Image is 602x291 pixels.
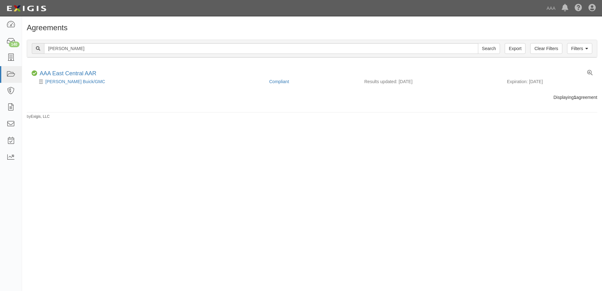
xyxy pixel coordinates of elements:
[587,70,593,76] a: View results summary
[31,71,37,76] i: Compliant
[530,43,562,54] a: Clear Filters
[574,95,576,100] b: 1
[22,94,602,100] div: Displaying agreement
[9,42,20,47] div: 140
[575,4,582,12] i: Help Center - Complianz
[31,78,264,85] div: Rick Weaver Buick/GMC
[505,43,525,54] a: Export
[269,79,289,84] a: Compliant
[44,43,478,54] input: Search
[27,114,50,119] small: by
[31,114,50,119] a: Exigis, LLC
[543,2,559,14] a: AAA
[40,70,96,77] a: AAA East Central AAR
[478,43,500,54] input: Search
[364,78,497,85] div: Results updated: [DATE]
[507,78,593,85] div: Expiration: [DATE]
[27,24,597,32] h1: Agreements
[45,79,105,84] a: [PERSON_NAME] Buick/GMC
[567,43,592,54] a: Filters
[5,3,48,14] img: logo-5460c22ac91f19d4615b14bd174203de0afe785f0fc80cf4dbbc73dc1793850b.png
